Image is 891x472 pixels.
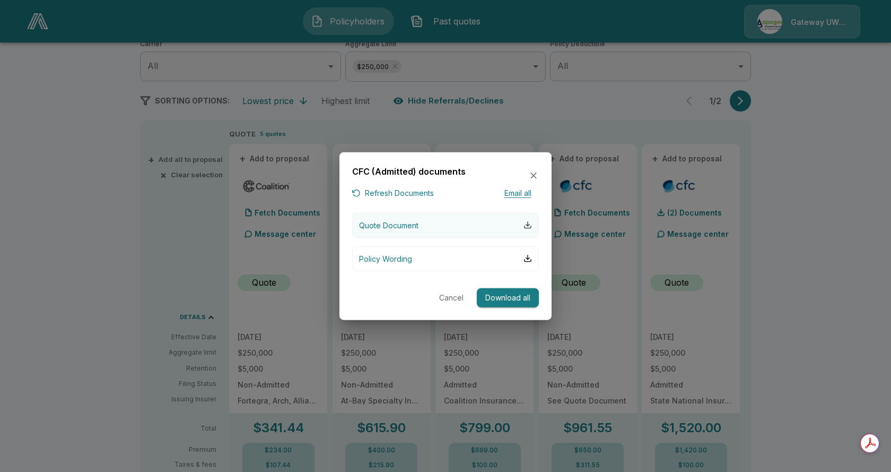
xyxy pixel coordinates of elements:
h6: CFC (Admitted) documents [352,165,466,178]
button: Policy Wording [352,246,539,271]
button: Email all [496,187,539,200]
p: Policy Wording [359,253,412,264]
button: Download all [477,288,539,307]
button: Cancel [434,288,468,307]
p: Quote Document [359,219,418,230]
button: Quote Document [352,212,539,237]
button: Refresh Documents [352,187,434,200]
